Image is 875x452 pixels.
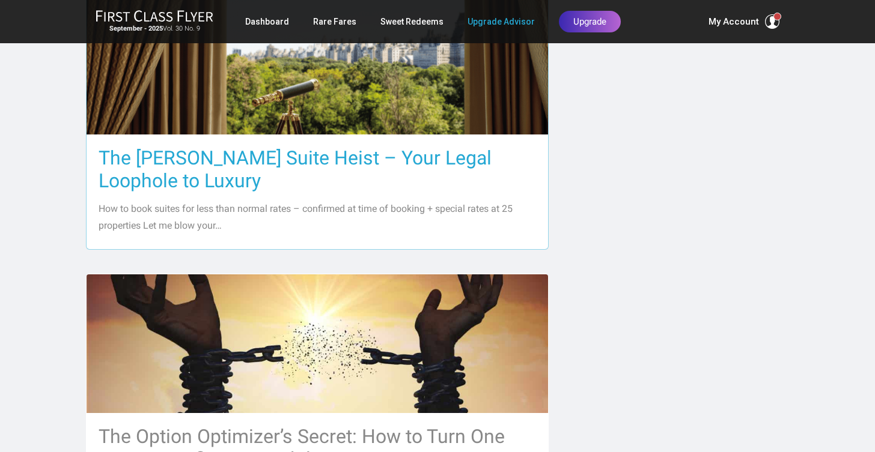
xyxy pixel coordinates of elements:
[559,11,621,32] a: Upgrade
[96,10,213,22] img: First Class Flyer
[96,10,213,34] a: First Class FlyerSeptember - 2025Vol. 30 No. 9
[245,11,289,32] a: Dashboard
[313,11,356,32] a: Rare Fares
[380,11,444,32] a: Sweet Redeems
[99,146,536,192] h3: The [PERSON_NAME] Suite Heist – Your Legal Loophole to Luxury
[709,14,759,29] span: My Account
[709,14,779,29] button: My Account
[468,11,535,32] a: Upgrade Advisor
[99,200,536,234] p: How to book suites for less than normal rates – confirmed at time of booking + special rates at 2...
[109,25,163,32] strong: September - 2025
[96,25,213,33] small: Vol. 30 No. 9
